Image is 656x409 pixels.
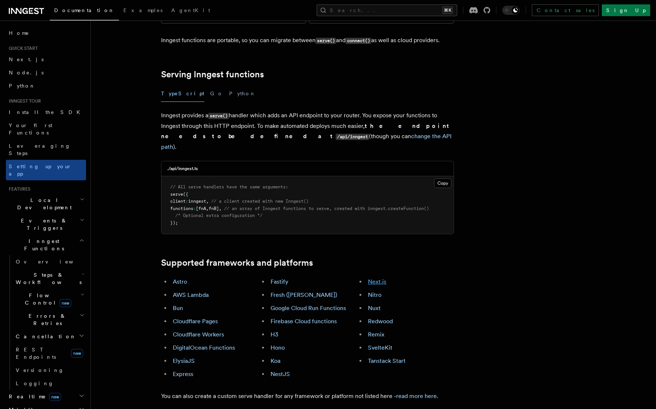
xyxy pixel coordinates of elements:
[209,206,219,211] span: fnB]
[123,7,163,13] span: Examples
[6,66,86,79] a: Node.js
[170,184,288,189] span: // All serve handlers have the same arguments:
[173,331,224,338] a: Cloudflare Workers
[173,291,209,298] a: AWS Lambda
[16,380,54,386] span: Logging
[49,393,61,401] span: new
[368,278,386,285] a: Next.js
[368,291,381,298] a: Nitro
[206,199,209,204] span: ,
[161,391,454,401] p: You can also create a custom serve handler for any framework or platform not listed here - .
[6,53,86,66] a: Next.js
[170,220,178,225] span: });
[161,85,204,102] button: TypeScript
[368,344,392,351] a: SvelteKit
[16,259,91,265] span: Overview
[368,331,384,338] a: Remix
[6,106,86,119] a: Install the SDK
[6,255,86,390] div: Inngest Functions
[6,186,30,192] span: Features
[170,199,186,204] span: client
[188,199,206,204] span: inngest
[6,393,61,400] span: Realtime
[532,4,599,16] a: Contact sales
[443,7,453,14] kbd: ⌘K
[9,163,72,177] span: Setting up your app
[219,206,221,211] span: ,
[175,213,262,218] span: /* Optional extra configuration */
[9,29,29,37] span: Home
[16,367,64,373] span: Versioning
[317,4,457,16] button: Search...⌘K
[271,291,337,298] a: Fresh ([PERSON_NAME])
[13,271,82,286] span: Steps & Workflows
[6,26,86,40] a: Home
[368,318,393,325] a: Redwood
[13,268,86,289] button: Steps & Workflows
[502,6,520,15] button: Toggle dark mode
[173,357,195,364] a: ElysiaJS
[211,199,309,204] span: // a client created with new Inngest()
[161,35,454,46] p: Inngest functions are portable, so you can migrate between and as well as cloud providers.
[6,237,79,252] span: Inngest Functions
[13,292,81,306] span: Flow Control
[210,85,223,102] button: Go
[13,255,86,268] a: Overview
[9,109,85,115] span: Install the SDK
[6,160,86,180] a: Setting up your app
[229,85,256,102] button: Python
[173,305,183,312] a: Bun
[13,330,86,343] button: Cancellation
[271,278,288,285] a: Fastify
[13,343,86,364] a: REST Endpointsnew
[6,119,86,139] a: Your first Functions
[206,206,209,211] span: ,
[6,45,38,51] span: Quick start
[59,299,71,307] span: new
[602,4,650,16] a: Sign Up
[9,70,44,75] span: Node.js
[16,347,56,360] span: REST Endpoints
[271,305,346,312] a: Google Cloud Run Functions
[208,113,229,119] code: serve()
[167,2,215,20] a: AgentKit
[9,143,71,156] span: Leveraging Steps
[173,371,193,377] a: Express
[271,344,285,351] a: Hono
[271,331,278,338] a: H3
[196,206,206,211] span: [fnA
[186,199,188,204] span: :
[316,38,336,44] code: serve()
[271,357,280,364] a: Koa
[396,393,437,399] a: read more here
[368,357,406,364] a: Tanstack Start
[173,344,235,351] a: DigitalOcean Functions
[161,258,313,268] a: Supported frameworks and platforms
[434,178,451,188] button: Copy
[13,377,86,390] a: Logging
[368,305,381,312] a: Nuxt
[170,192,183,197] span: serve
[13,309,86,330] button: Errors & Retries
[183,192,188,197] span: ({
[336,134,369,140] code: /api/inngest
[6,390,86,403] button: Realtimenew
[161,69,264,80] a: Serving Inngest functions
[173,278,187,285] a: Astro
[161,110,454,152] p: Inngest provides a handler which adds an API endpoint to your router. You expose your functions t...
[9,56,44,62] span: Next.js
[6,194,86,214] button: Local Development
[6,98,41,104] span: Inngest tour
[6,235,86,255] button: Inngest Functions
[9,122,52,136] span: Your first Functions
[6,214,86,235] button: Events & Triggers
[171,7,210,13] span: AgentKit
[167,166,198,172] h3: ./api/inngest.ts
[6,196,80,211] span: Local Development
[271,318,337,325] a: Firebase Cloud functions
[54,7,115,13] span: Documentation
[6,139,86,160] a: Leveraging Steps
[50,2,119,21] a: Documentation
[6,79,86,92] a: Python
[271,371,290,377] a: NestJS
